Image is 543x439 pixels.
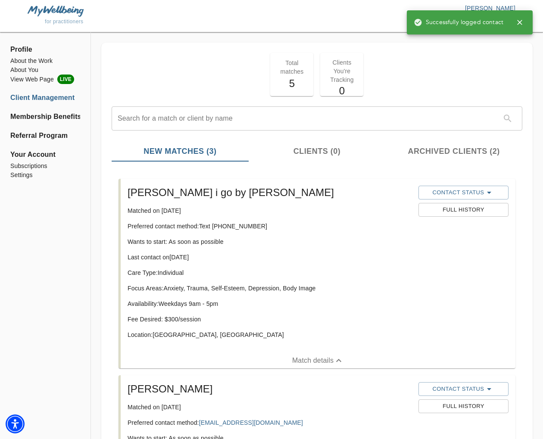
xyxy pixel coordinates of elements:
p: Preferred contact method: Text [PHONE_NUMBER] [128,222,412,230]
p: Wants to start: As soon as possible [128,237,412,246]
h5: 0 [325,84,358,98]
p: Match details [292,355,334,366]
p: Fee Desired: $ 300 /session [128,315,412,324]
button: Full History [418,399,509,413]
p: Last contact on [DATE] [128,253,412,262]
span: Full History [423,402,504,411]
p: Matched on [DATE] [128,403,412,411]
span: Contact Status [423,384,504,394]
button: Contact Status [418,186,509,199]
a: About the Work [10,56,80,65]
a: Settings [10,171,80,180]
button: Full History [418,203,509,217]
span: Full History [423,205,504,215]
span: LIVE [57,75,74,84]
p: Availability: Weekdays 9am - 5pm [128,299,412,308]
span: Successfully logged contact [414,18,503,27]
p: Total matches [275,59,308,76]
a: Client Management [10,93,80,103]
p: [PERSON_NAME] [271,4,515,12]
img: MyWellbeing [28,6,84,16]
a: View Web PageLIVE [10,75,80,84]
a: Referral Program [10,131,80,141]
h5: 5 [275,77,308,90]
button: Match details [121,353,515,368]
a: Membership Benefits [10,112,80,122]
a: [EMAIL_ADDRESS][DOMAIN_NAME] [199,419,303,426]
p: Clients You're Tracking [325,58,358,84]
a: About You [10,65,80,75]
span: Profile [10,44,80,55]
button: Contact Status [418,382,509,396]
span: New Matches (3) [117,146,243,157]
h5: [PERSON_NAME] [128,382,412,396]
span: Contact Status [423,187,504,198]
span: Clients (0) [254,146,381,157]
span: Archived Clients (2) [390,146,517,157]
p: Preferred contact method: [128,418,412,427]
div: Accessibility Menu [6,414,25,433]
p: Location: [GEOGRAPHIC_DATA], [GEOGRAPHIC_DATA] [128,330,412,339]
h5: [PERSON_NAME] i go by [PERSON_NAME] [128,186,412,199]
a: Subscriptions [10,162,80,171]
p: Focus Areas: Anxiety, Trauma, Self-Esteem, Depression, Body Image [128,284,412,293]
li: View Web Page [10,75,80,84]
p: Care Type: Individual [128,268,412,277]
span: for practitioners [45,19,84,25]
p: Matched on [DATE] [128,206,412,215]
span: Your Account [10,149,80,160]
